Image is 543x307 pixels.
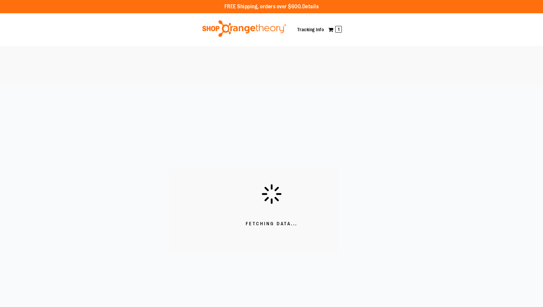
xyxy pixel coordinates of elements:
[302,4,319,10] a: Details
[335,26,342,33] span: 1
[246,221,298,227] span: Fetching Data...
[297,27,324,32] a: Tracking Info
[201,20,287,37] img: Shop Orangetheory
[224,3,319,11] p: FREE Shipping, orders over $600.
